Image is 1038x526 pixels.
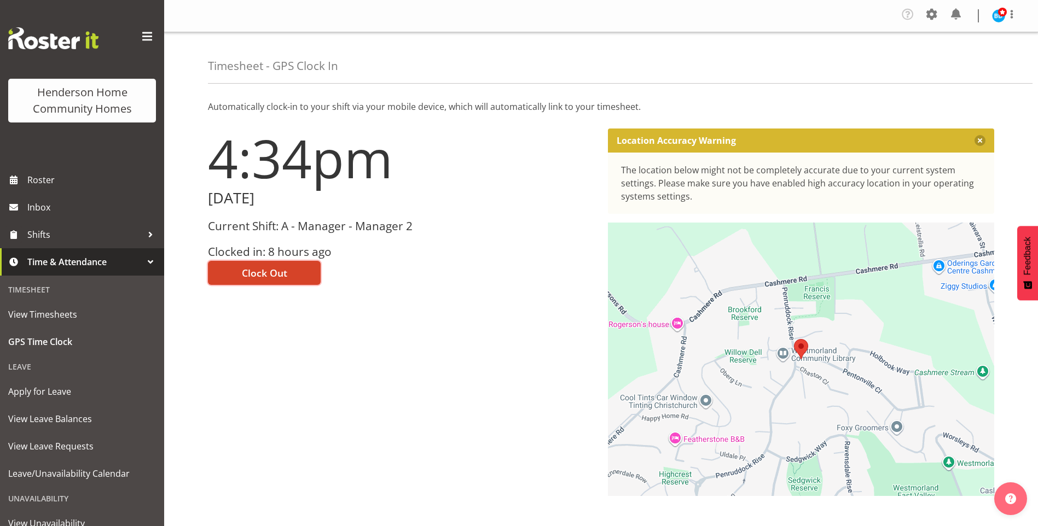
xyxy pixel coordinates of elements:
a: Leave/Unavailability Calendar [3,460,161,487]
span: Roster [27,172,159,188]
span: Feedback [1023,237,1033,275]
div: Leave [3,355,161,378]
span: View Timesheets [8,306,156,323]
div: Timesheet [3,278,161,301]
a: Apply for Leave [3,378,161,405]
h3: Current Shift: A - Manager - Manager 2 [208,220,595,232]
span: Clock Out [242,266,287,280]
img: Rosterit website logo [8,27,98,49]
h2: [DATE] [208,190,595,207]
a: View Leave Balances [3,405,161,433]
p: Automatically clock-in to your shift via your mobile device, which will automatically link to you... [208,100,994,113]
h4: Timesheet - GPS Clock In [208,60,338,72]
span: View Leave Requests [8,438,156,454]
div: Henderson Home Community Homes [19,84,145,117]
button: Clock Out [208,261,321,285]
a: View Timesheets [3,301,161,328]
img: barbara-dunlop8515.jpg [992,9,1005,22]
a: View Leave Requests [3,433,161,460]
h1: 4:34pm [208,128,595,188]
h3: Clocked in: 8 hours ago [208,246,595,258]
a: GPS Time Clock [3,328,161,355]
span: Inbox [27,199,159,215]
button: Feedback - Show survey [1017,226,1038,300]
span: Shifts [27,226,142,243]
button: Close message [975,135,985,146]
span: View Leave Balances [8,411,156,427]
img: help-xxl-2.png [1005,493,1016,504]
span: GPS Time Clock [8,334,156,350]
p: Location Accuracy Warning [617,135,736,146]
div: The location below might not be completely accurate due to your current system settings. Please m... [621,163,982,203]
span: Leave/Unavailability Calendar [8,465,156,482]
div: Unavailability [3,487,161,510]
span: Time & Attendance [27,254,142,270]
span: Apply for Leave [8,383,156,400]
